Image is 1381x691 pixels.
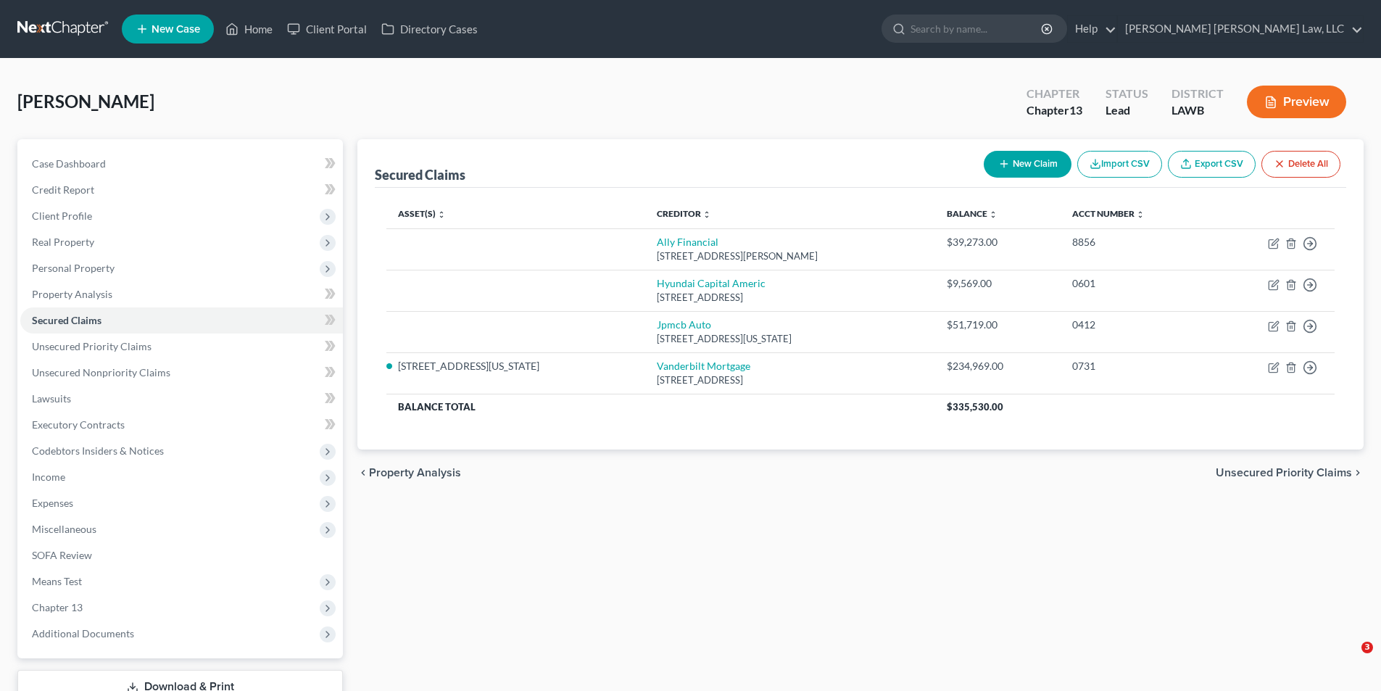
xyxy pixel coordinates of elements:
[1171,86,1224,102] div: District
[32,288,112,300] span: Property Analysis
[1361,642,1373,653] span: 3
[947,208,998,219] a: Balance unfold_more
[32,183,94,196] span: Credit Report
[1216,467,1352,479] span: Unsecured Priority Claims
[374,16,485,42] a: Directory Cases
[20,360,343,386] a: Unsecured Nonpriority Claims
[947,318,1049,332] div: $51,719.00
[20,177,343,203] a: Credit Report
[657,236,718,248] a: Ally Financial
[20,334,343,360] a: Unsecured Priority Claims
[1247,86,1346,118] button: Preview
[1072,276,1200,291] div: 0601
[32,236,94,248] span: Real Property
[1069,103,1082,117] span: 13
[1027,86,1082,102] div: Chapter
[32,549,92,561] span: SOFA Review
[947,235,1049,249] div: $39,273.00
[657,249,924,263] div: [STREET_ADDRESS][PERSON_NAME]
[1332,642,1367,676] iframe: Intercom live chat
[20,412,343,438] a: Executory Contracts
[280,16,374,42] a: Client Portal
[32,157,106,170] span: Case Dashboard
[369,467,461,479] span: Property Analysis
[657,373,924,387] div: [STREET_ADDRESS]
[32,262,115,274] span: Personal Property
[386,394,935,420] th: Balance Total
[1106,102,1148,119] div: Lead
[1068,16,1116,42] a: Help
[32,314,101,326] span: Secured Claims
[947,276,1049,291] div: $9,569.00
[1072,208,1145,219] a: Acct Number unfold_more
[1072,318,1200,332] div: 0412
[657,208,711,219] a: Creditor unfold_more
[984,151,1071,178] button: New Claim
[947,401,1003,413] span: $335,530.00
[947,359,1049,373] div: $234,969.00
[20,386,343,412] a: Lawsuits
[1027,102,1082,119] div: Chapter
[437,210,446,219] i: unfold_more
[32,497,73,509] span: Expenses
[32,444,164,457] span: Codebtors Insiders & Notices
[1118,16,1363,42] a: [PERSON_NAME] [PERSON_NAME] Law, LLC
[657,291,924,305] div: [STREET_ADDRESS]
[20,542,343,568] a: SOFA Review
[32,471,65,483] span: Income
[20,281,343,307] a: Property Analysis
[32,575,82,587] span: Means Test
[375,166,465,183] div: Secured Claims
[32,523,96,535] span: Miscellaneous
[152,24,200,35] span: New Case
[657,277,766,289] a: Hyundai Capital Americ
[657,332,924,346] div: [STREET_ADDRESS][US_STATE]
[1077,151,1162,178] button: Import CSV
[989,210,998,219] i: unfold_more
[32,627,134,640] span: Additional Documents
[1168,151,1256,178] a: Export CSV
[357,467,461,479] button: chevron_left Property Analysis
[657,318,711,331] a: Jpmcb Auto
[398,208,446,219] a: Asset(s) unfold_more
[32,418,125,431] span: Executory Contracts
[398,359,634,373] li: [STREET_ADDRESS][US_STATE]
[32,601,83,613] span: Chapter 13
[357,467,369,479] i: chevron_left
[1261,151,1340,178] button: Delete All
[20,151,343,177] a: Case Dashboard
[32,210,92,222] span: Client Profile
[1352,467,1364,479] i: chevron_right
[1106,86,1148,102] div: Status
[32,366,170,378] span: Unsecured Nonpriority Claims
[32,392,71,405] span: Lawsuits
[32,340,152,352] span: Unsecured Priority Claims
[218,16,280,42] a: Home
[657,360,750,372] a: Vanderbilt Mortgage
[1072,235,1200,249] div: 8856
[1072,359,1200,373] div: 0731
[1136,210,1145,219] i: unfold_more
[702,210,711,219] i: unfold_more
[17,91,154,112] span: [PERSON_NAME]
[1216,467,1364,479] button: Unsecured Priority Claims chevron_right
[20,307,343,334] a: Secured Claims
[911,15,1043,42] input: Search by name...
[1171,102,1224,119] div: LAWB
